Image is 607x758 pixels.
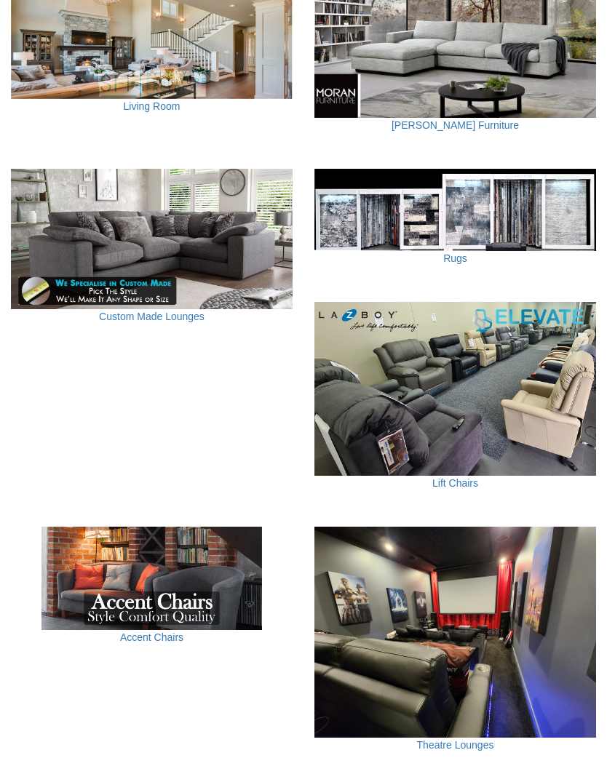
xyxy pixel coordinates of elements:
a: Rugs [443,252,467,264]
img: Accent Chairs [11,527,293,630]
a: [PERSON_NAME] Furniture [392,119,519,131]
a: Custom Made Lounges [99,311,205,322]
a: Theatre Lounges [417,739,494,751]
a: Accent Chairs [120,631,183,643]
img: Rugs [314,169,596,252]
img: Custom Made Lounges [11,169,293,310]
img: Theatre Lounges [314,527,596,738]
img: Lift Chairs [314,302,596,476]
a: Living Room [124,100,180,112]
a: Lift Chairs [432,477,478,489]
